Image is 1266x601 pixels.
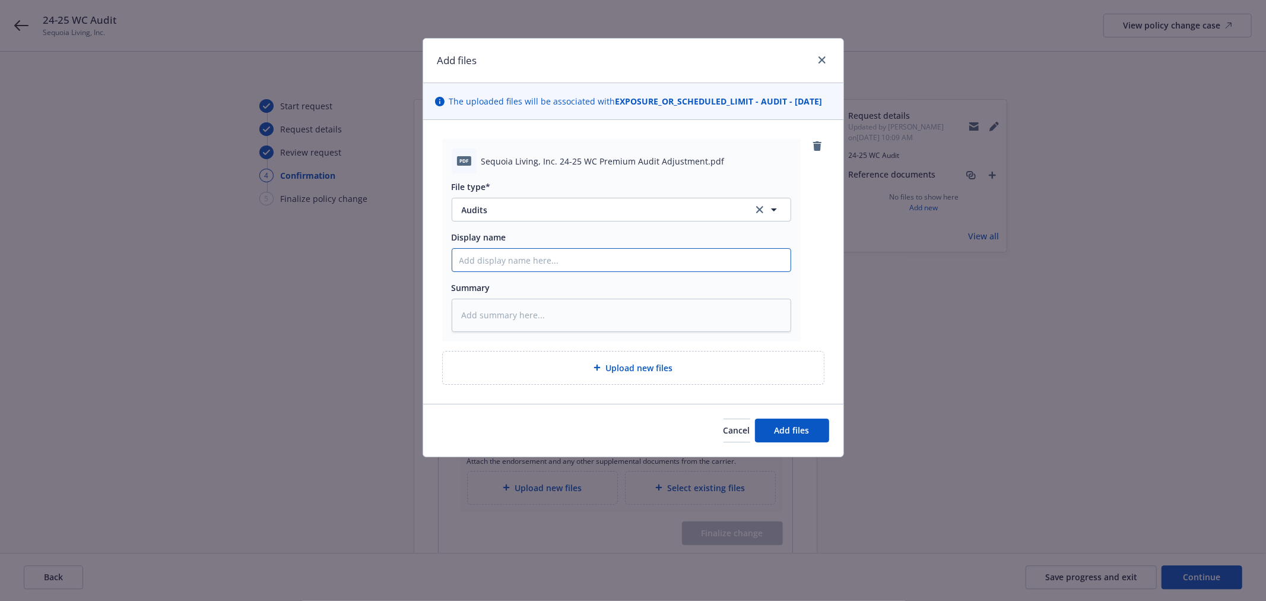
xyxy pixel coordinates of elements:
[615,96,823,107] strong: EXPOSURE_OR_SCHEDULED_LIMIT - AUDIT - [DATE]
[452,232,506,243] span: Display name
[452,198,791,222] button: Auditsclear selection
[724,425,750,436] span: Cancel
[442,351,824,385] div: Upload new files
[755,419,829,442] button: Add files
[452,181,491,192] span: File type*
[449,95,823,107] span: The uploaded files will be associated with
[724,419,750,442] button: Cancel
[775,425,810,436] span: Add files
[452,249,791,271] input: Add display name here...
[810,139,824,153] a: remove
[815,53,829,67] a: close
[457,156,471,165] span: pdf
[462,204,737,216] span: Audits
[437,53,477,68] h1: Add files
[605,362,672,374] span: Upload new files
[452,282,490,293] span: Summary
[481,155,725,167] span: Sequoia Living, Inc. 24-25 WC Premium Audit Adjustment.pdf
[753,203,767,217] a: clear selection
